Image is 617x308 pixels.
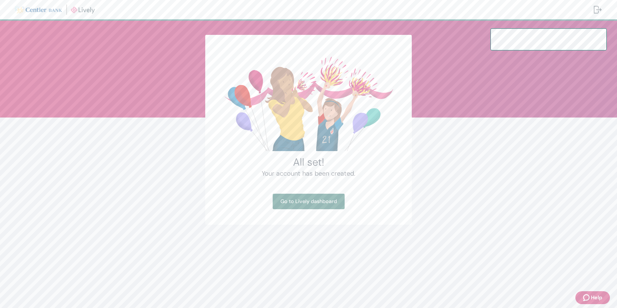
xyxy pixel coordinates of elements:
[583,294,591,302] svg: Zendesk support icon
[14,5,95,15] img: Lively
[591,294,602,302] span: Help
[273,194,345,209] a: Go to Lively dashboard
[575,291,610,304] button: Zendesk support iconHelp
[221,169,396,178] h4: Your account has been created.
[221,156,396,169] h2: All set!
[589,2,607,17] button: Log out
